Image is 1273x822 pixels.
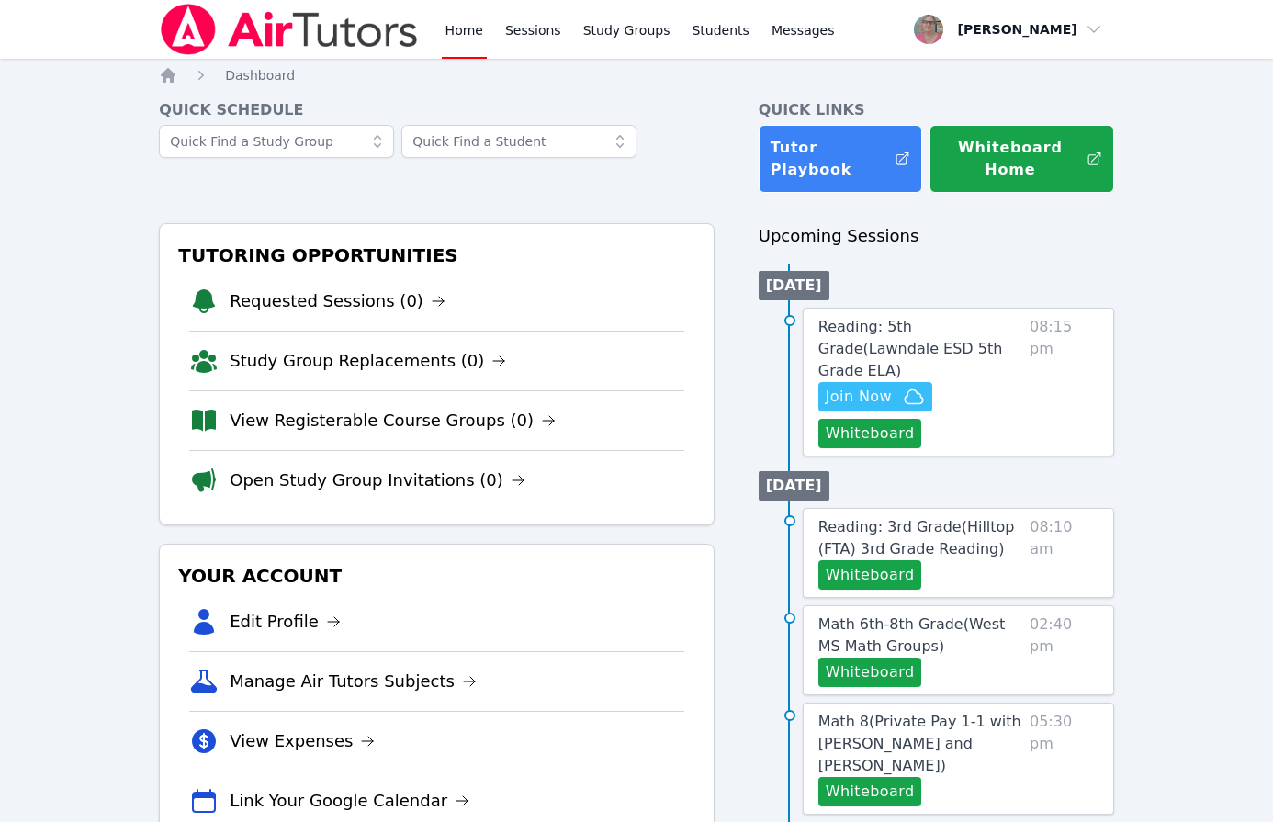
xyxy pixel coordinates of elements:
[929,125,1114,193] button: Whiteboard Home
[759,125,922,193] a: Tutor Playbook
[175,239,699,272] h3: Tutoring Opportunities
[159,125,394,158] input: Quick Find a Study Group
[1030,614,1098,687] span: 02:40 pm
[159,4,419,55] img: Air Tutors
[230,728,375,754] a: View Expenses
[818,713,1021,774] span: Math 8 ( Private Pay 1-1 with [PERSON_NAME] and [PERSON_NAME] )
[159,99,715,121] h4: Quick Schedule
[230,408,556,434] a: View Registerable Course Groups (0)
[818,711,1022,777] a: Math 8(Private Pay 1-1 with [PERSON_NAME] and [PERSON_NAME])
[818,318,1003,379] span: Reading: 5th Grade ( Lawndale ESD 5th Grade ELA )
[230,669,477,694] a: Manage Air Tutors Subjects
[818,777,922,806] button: Whiteboard
[826,386,892,408] span: Join Now
[818,658,922,687] button: Whiteboard
[818,560,922,590] button: Whiteboard
[759,99,1114,121] h4: Quick Links
[230,609,341,635] a: Edit Profile
[759,223,1114,249] h3: Upcoming Sessions
[225,68,295,83] span: Dashboard
[759,271,829,300] li: [DATE]
[401,125,636,158] input: Quick Find a Student
[818,316,1022,382] a: Reading: 5th Grade(Lawndale ESD 5th Grade ELA)
[175,559,699,592] h3: Your Account
[230,788,469,814] a: Link Your Google Calendar
[1030,316,1098,448] span: 08:15 pm
[818,516,1023,560] a: Reading: 3rd Grade(Hilltop (FTA) 3rd Grade Reading)
[818,518,1015,557] span: Reading: 3rd Grade ( Hilltop (FTA) 3rd Grade Reading )
[230,467,525,493] a: Open Study Group Invitations (0)
[772,21,835,39] span: Messages
[230,288,445,314] a: Requested Sessions (0)
[818,615,1006,655] span: Math 6th-8th Grade ( West MS Math Groups )
[230,348,506,374] a: Study Group Replacements (0)
[1030,711,1098,806] span: 05:30 pm
[225,66,295,84] a: Dashboard
[818,382,932,411] button: Join Now
[1030,516,1098,590] span: 08:10 am
[818,614,1022,658] a: Math 6th-8th Grade(West MS Math Groups)
[818,419,922,448] button: Whiteboard
[759,471,829,501] li: [DATE]
[159,66,1114,84] nav: Breadcrumb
